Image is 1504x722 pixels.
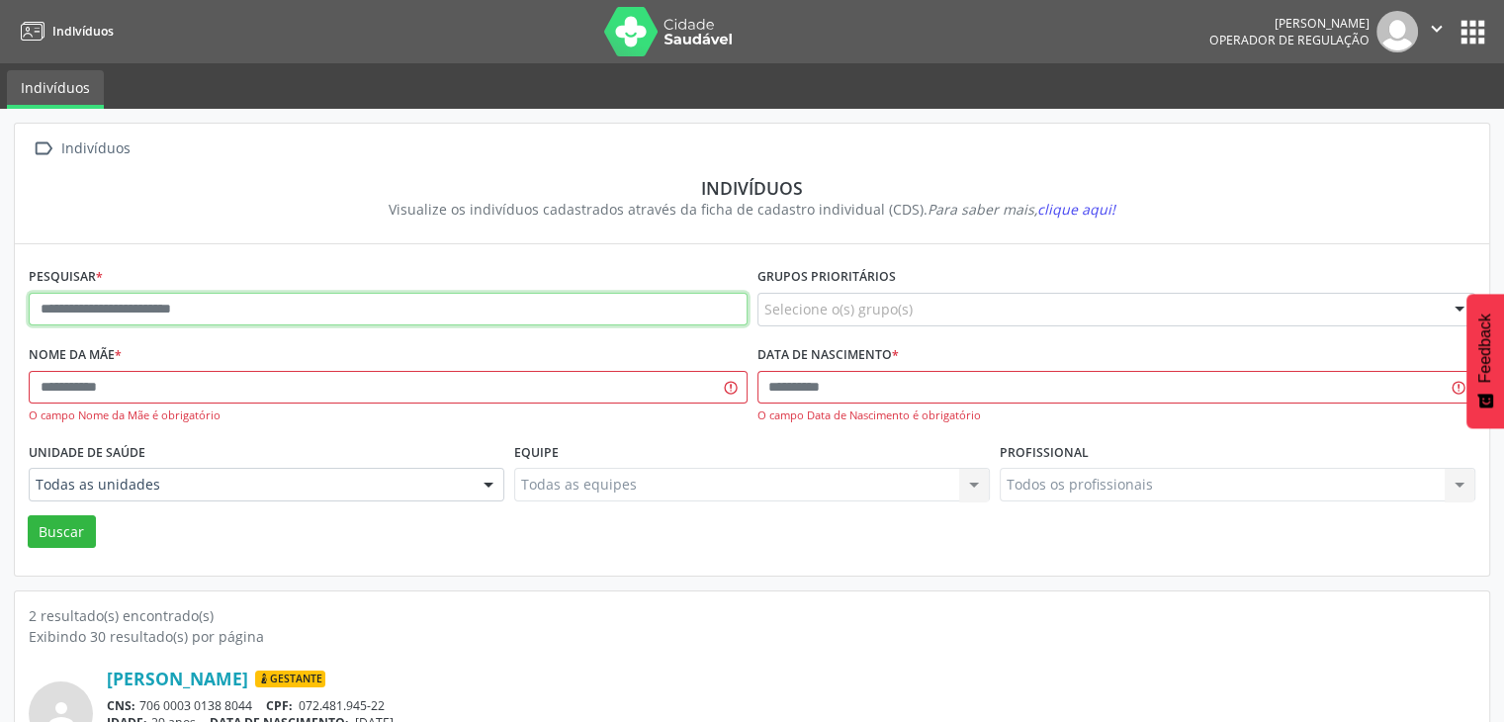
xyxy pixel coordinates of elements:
[29,605,1475,626] div: 2 resultado(s) encontrado(s)
[1476,314,1494,383] span: Feedback
[29,262,103,293] label: Pesquisar
[514,437,559,468] label: Equipe
[43,177,1461,199] div: Indivíduos
[1000,437,1089,468] label: Profissional
[43,199,1461,220] div: Visualize os indivíduos cadastrados através da ficha de cadastro individual (CDS).
[36,475,464,495] span: Todas as unidades
[1418,11,1456,52] button: 
[255,671,325,688] span: Gestante
[29,135,57,163] i: 
[1037,200,1115,219] span: clique aqui!
[928,200,1115,219] i: Para saber mais,
[266,697,293,714] span: CPF:
[1466,294,1504,428] button: Feedback - Mostrar pesquisa
[1209,32,1370,48] span: Operador de regulação
[757,262,896,293] label: Grupos prioritários
[1376,11,1418,52] img: img
[7,70,104,109] a: Indivíduos
[299,697,385,714] span: 072.481.945-22
[1209,15,1370,32] div: [PERSON_NAME]
[29,135,133,163] a:  Indivíduos
[29,407,748,424] div: O campo Nome da Mãe é obrigatório
[107,697,135,714] span: CNS:
[757,407,1476,424] div: O campo Data de Nascimento é obrigatório
[1426,18,1448,40] i: 
[107,697,1475,714] div: 706 0003 0138 8044
[107,668,248,689] a: [PERSON_NAME]
[764,299,913,319] span: Selecione o(s) grupo(s)
[14,15,114,47] a: Indivíduos
[1456,15,1490,49] button: apps
[57,135,133,163] div: Indivíduos
[52,23,114,40] span: Indivíduos
[29,340,122,371] label: Nome da mãe
[28,515,96,549] button: Buscar
[29,626,1475,647] div: Exibindo 30 resultado(s) por página
[29,437,145,468] label: Unidade de saúde
[757,340,899,371] label: Data de nascimento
